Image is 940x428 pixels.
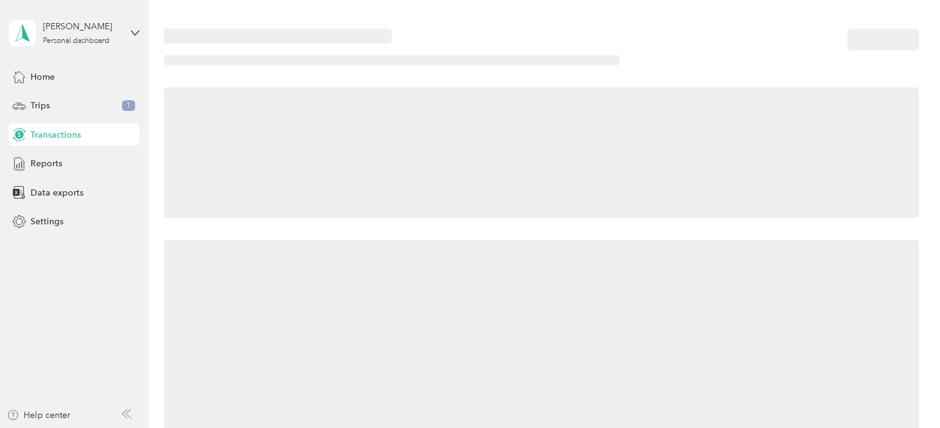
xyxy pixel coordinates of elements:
[31,70,55,83] span: Home
[43,20,121,33] div: [PERSON_NAME]
[31,128,81,141] span: Transactions
[31,215,63,228] span: Settings
[7,409,70,422] button: Help center
[31,157,62,170] span: Reports
[31,186,83,199] span: Data exports
[870,358,940,428] iframe: Everlance-gr Chat Button Frame
[31,99,50,112] span: Trips
[43,37,110,45] div: Personal dashboard
[122,100,135,112] span: 1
